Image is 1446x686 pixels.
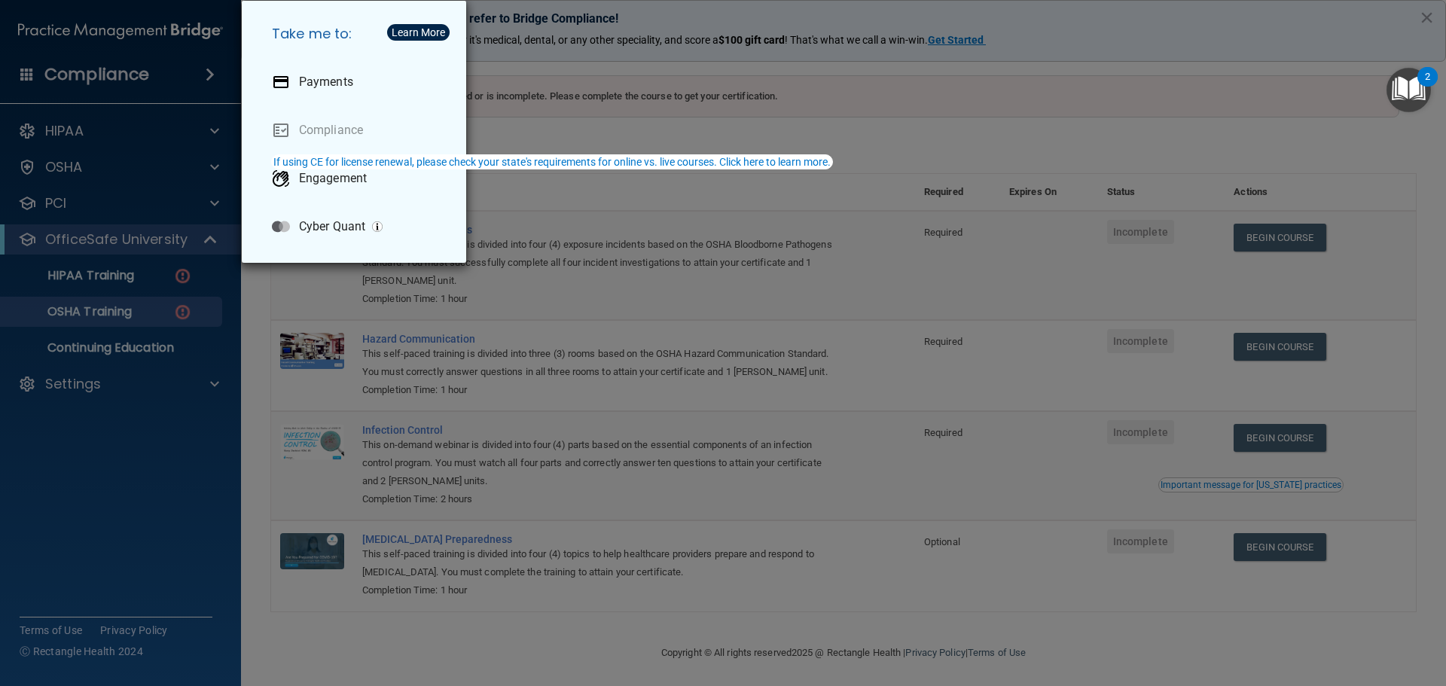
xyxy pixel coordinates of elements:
a: Payments [260,61,454,103]
p: Payments [299,75,353,90]
button: If using CE for license renewal, please check your state's requirements for online vs. live cours... [271,154,833,169]
p: Engagement [299,171,367,186]
button: Open Resource Center, 2 new notifications [1387,68,1431,112]
a: Compliance [260,109,454,151]
button: Learn More [387,24,450,41]
a: Engagement [260,157,454,200]
div: Learn More [392,27,445,38]
div: If using CE for license renewal, please check your state's requirements for online vs. live cours... [273,157,831,167]
p: Cyber Quant [299,219,365,234]
a: Cyber Quant [260,206,454,248]
div: 2 [1425,77,1430,96]
h5: Take me to: [260,13,454,55]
